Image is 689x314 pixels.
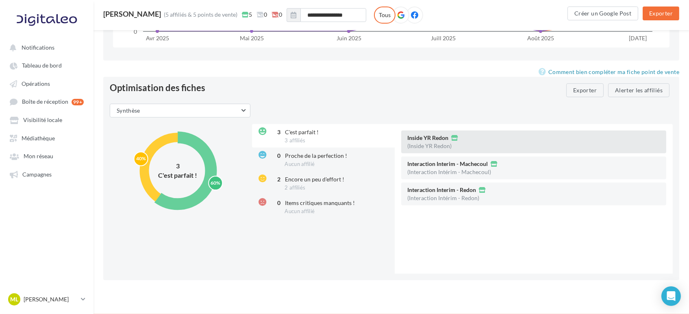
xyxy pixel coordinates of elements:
[271,152,280,160] div: 0
[285,176,344,183] span: Encore un peu d'effort !
[23,117,62,124] span: Visibilité locale
[242,11,252,19] span: 5
[5,131,89,145] a: Médiathèque
[22,135,55,142] span: Médiathèque
[629,35,647,41] text: [DATE]
[22,44,54,51] span: Notifications
[285,129,319,135] span: C'est parfait !
[153,162,202,171] div: 3
[240,35,264,41] text: Mai 2025
[272,11,282,19] span: 0
[285,199,355,206] span: Items critiques manquants !
[22,98,68,105] span: Boîte de réception
[408,187,476,193] span: Interaction Interim - Redon
[5,76,89,91] a: Opérations
[5,148,89,163] a: Mon réseau
[256,11,267,19] span: 0
[285,161,315,167] span: Aucun affilié
[285,137,305,144] span: 3 affiliés
[103,10,161,17] div: [PERSON_NAME]
[285,184,305,191] span: 2 affiliés
[408,169,491,175] div: (Interaction Intérim - Machecoul)
[136,156,146,162] text: 40%
[146,35,169,41] text: Avr 2025
[408,161,488,167] span: Interaction Interim - Machecoul
[271,175,280,183] div: 2
[374,7,396,24] label: Tous
[164,11,237,19] div: (5 affiliés & 5 points de vente)
[271,199,280,207] div: 0
[5,94,89,109] a: Boîte de réception 99+
[22,62,62,69] span: Tableau de bord
[72,99,84,105] div: 99+
[337,35,361,41] text: Juin 2025
[643,7,679,20] button: Exporter
[110,83,205,92] div: Optimisation des fiches
[608,83,669,97] button: Alerter les affiliés
[134,28,137,35] text: 0
[431,35,456,41] text: Juill 2025
[566,83,604,97] button: Exporter
[24,295,78,303] p: [PERSON_NAME]
[110,104,250,118] button: Synthèse
[117,107,140,114] span: Synthèse
[7,292,87,307] a: ML [PERSON_NAME]
[408,143,452,149] div: (Inside YR Redon)
[5,112,89,127] a: Visibilité locale
[211,180,220,186] text: 60%
[539,67,679,77] a: Comment bien compléter ma fiche point de vente
[271,128,280,136] div: 3
[285,152,347,159] span: Proche de la perfection !
[22,171,52,178] span: Campagnes
[22,80,50,87] span: Opérations
[24,153,53,160] span: Mon réseau
[408,195,480,201] div: (Interaction Intérim - Redon)
[5,58,89,72] a: Tableau de bord
[5,167,89,181] a: Campagnes
[527,35,554,41] text: Août 2025
[153,171,202,180] div: C'est parfait !
[10,295,18,303] span: ML
[661,286,681,306] div: Open Intercom Messenger
[408,135,449,141] span: Inside YR Redon
[567,7,638,20] button: Créer un Google Post
[5,40,85,55] button: Notifications
[285,208,315,214] span: Aucun affilié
